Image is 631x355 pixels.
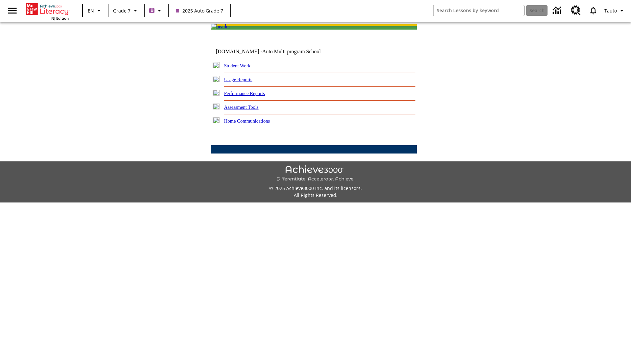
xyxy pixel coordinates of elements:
td: [DOMAIN_NAME] - [216,49,337,55]
span: NJ Edition [51,16,69,21]
a: Usage Reports [224,77,252,82]
a: Resource Center, Will open in new tab [567,2,585,19]
button: Boost Class color is purple. Change class color [147,5,166,16]
div: Home [26,2,69,21]
input: search field [433,5,524,16]
a: Performance Reports [224,91,265,96]
img: plus.gif [213,117,220,123]
nobr: Auto Multi program School [262,49,321,54]
img: plus.gif [213,90,220,96]
img: plus.gif [213,62,220,68]
img: plus.gif [213,104,220,109]
a: Assessment Tools [224,105,259,110]
img: Achieve3000 Differentiate Accelerate Achieve [276,165,355,182]
a: Student Work [224,63,250,68]
span: Grade 7 [113,7,130,14]
span: B [151,6,153,14]
span: EN [88,7,94,14]
button: Grade: Grade 7, Select a grade [110,5,142,16]
img: plus.gif [213,76,220,82]
a: Notifications [585,2,602,19]
button: Open side menu [3,1,22,20]
span: Tauto [604,7,617,14]
img: header [211,24,230,30]
span: 2025 Auto Grade 7 [176,7,223,14]
button: Profile/Settings [602,5,628,16]
a: Home Communications [224,118,270,124]
button: Language: EN, Select a language [85,5,106,16]
a: Data Center [549,2,567,20]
